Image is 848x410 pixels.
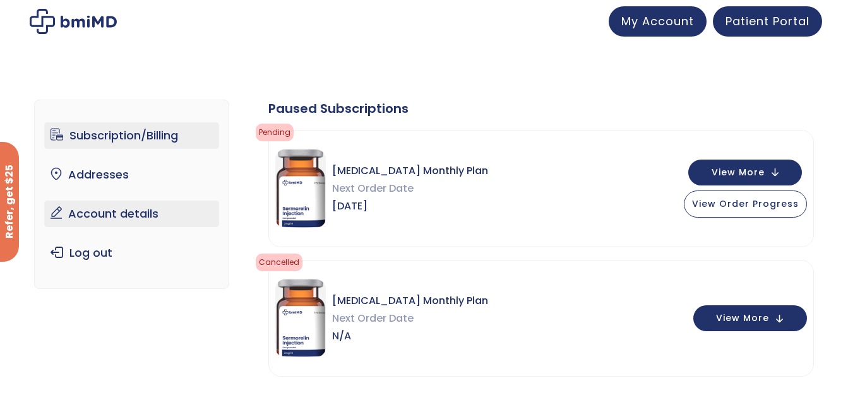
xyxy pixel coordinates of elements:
[332,292,488,310] span: [MEDICAL_DATA] Monthly Plan
[716,314,769,322] span: View More
[268,100,814,117] div: Paused Subscriptions
[332,197,488,215] span: [DATE]
[609,6,707,37] a: My Account
[713,6,822,37] a: Patient Portal
[692,197,799,210] span: View Order Progress
[44,240,219,266] a: Log out
[44,122,219,149] a: Subscription/Billing
[44,201,219,227] a: Account details
[34,100,229,289] nav: Account pages
[256,254,302,271] span: cancelled
[693,305,807,331] button: View More
[684,190,807,218] button: View Order Progress
[688,160,802,185] button: View More
[332,180,488,197] span: Next Order Date
[726,13,809,29] span: Patient Portal
[44,161,219,188] a: Addresses
[332,162,488,180] span: [MEDICAL_DATA] Monthly Plan
[275,149,326,228] img: Sermorelin Monthly Plan
[712,168,765,177] span: View More
[256,124,294,141] span: pending
[30,9,117,34] img: My account
[332,327,488,345] span: N/A
[275,279,326,358] img: Sermorelin Monthly Plan
[621,13,694,29] span: My Account
[332,310,488,327] span: Next Order Date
